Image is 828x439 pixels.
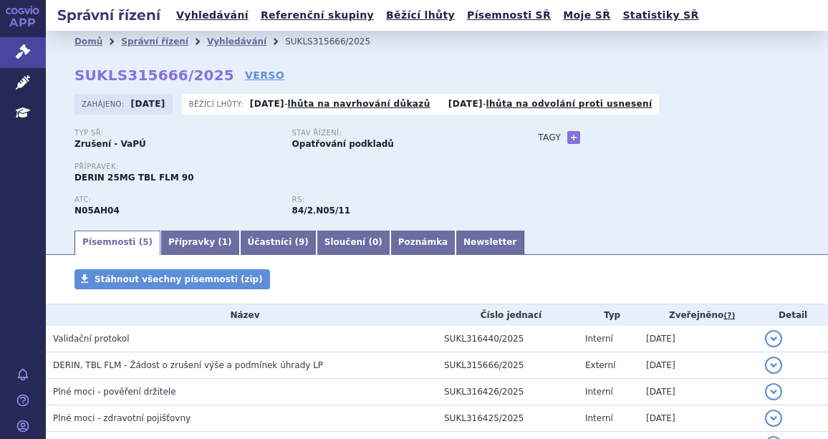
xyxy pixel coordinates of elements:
[53,413,191,423] span: Plné moci - zdravotní pojišťovny
[121,37,188,47] a: Správní řízení
[172,6,253,25] a: Vyhledávání
[46,5,172,25] h2: Správní řízení
[74,37,102,47] a: Domů
[292,139,394,149] strong: Opatřování podkladů
[189,98,246,110] span: Běžící lhůty:
[292,129,496,138] p: Stav řízení:
[74,269,270,289] a: Stáhnout všechny písemnosti (zip)
[382,6,459,25] a: Běžící lhůty
[463,6,555,25] a: Písemnosti SŘ
[437,304,578,326] th: Číslo jednací
[723,311,735,321] abbr: (?)
[285,31,389,52] li: SUKLS315666/2025
[53,387,176,397] span: Plné moci - pověření držitele
[95,274,263,284] span: Stáhnout všechny písemnosti (zip)
[765,357,782,374] button: detail
[53,360,323,370] span: DERIN, TBL FLM - Žádost o zrušení výše a podmínek úhrady LP
[74,196,278,204] p: ATC:
[292,196,496,204] p: RS:
[46,304,437,326] th: Název
[143,237,148,247] span: 5
[74,173,194,183] span: DERIN 25MG TBL FLM 90
[131,99,165,109] strong: [DATE]
[437,326,578,352] td: SUKL316440/2025
[578,304,639,326] th: Typ
[299,237,304,247] span: 9
[486,99,653,109] a: lhůta na odvolání proti usnesení
[288,99,430,109] a: lhůta na navrhování důkazů
[448,98,653,110] p: -
[372,237,378,247] span: 0
[74,231,160,255] a: Písemnosti (5)
[567,131,580,144] a: +
[245,68,284,82] a: VERSO
[585,334,613,344] span: Interní
[53,334,130,344] span: Validační protokol
[437,379,578,405] td: SUKL316426/2025
[639,326,758,352] td: [DATE]
[74,163,509,171] p: Přípravek:
[639,379,758,405] td: [DATE]
[559,6,615,25] a: Moje SŘ
[74,129,278,138] p: Typ SŘ:
[292,196,510,217] div: ,
[437,405,578,432] td: SUKL316425/2025
[292,206,313,216] strong: antipsychotika třetí volby - speciální, p.o.
[222,237,228,247] span: 1
[74,206,120,216] strong: KVETIAPIN
[456,231,524,255] a: Newsletter
[758,304,828,326] th: Detail
[240,231,317,255] a: Účastníci (9)
[74,139,146,149] strong: Zrušení - VaPÚ
[256,6,378,25] a: Referenční skupiny
[585,387,613,397] span: Interní
[639,352,758,379] td: [DATE]
[74,67,234,84] strong: SUKLS315666/2025
[250,99,284,109] strong: [DATE]
[250,98,430,110] p: -
[207,37,266,47] a: Vyhledávání
[585,360,615,370] span: Externí
[437,352,578,379] td: SUKL315666/2025
[639,405,758,432] td: [DATE]
[765,383,782,400] button: detail
[390,231,456,255] a: Poznámka
[585,413,613,423] span: Interní
[765,410,782,427] button: detail
[639,304,758,326] th: Zveřejněno
[765,330,782,347] button: detail
[317,231,390,255] a: Sloučení (0)
[618,6,703,25] a: Statistiky SŘ
[448,99,483,109] strong: [DATE]
[316,206,350,216] strong: quetiapin do 25mg
[538,129,561,146] h3: Tagy
[160,231,240,255] a: Přípravky (1)
[82,98,127,110] span: Zahájeno:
